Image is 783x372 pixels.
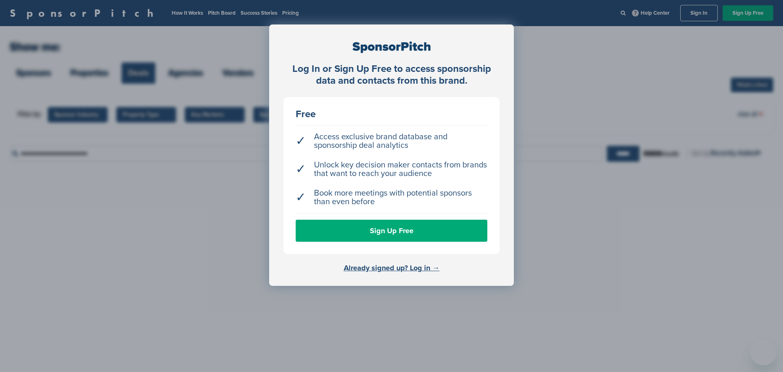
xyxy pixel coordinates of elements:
a: Already signed up? Log in → [344,263,440,272]
li: Book more meetings with potential sponsors than even before [296,185,487,210]
li: Unlock key decision maker contacts from brands that want to reach your audience [296,157,487,182]
span: ✓ [296,165,306,174]
iframe: Button to launch messaging window [750,339,776,365]
li: Access exclusive brand database and sponsorship deal analytics [296,129,487,154]
a: Sign Up Free [296,220,487,242]
div: Free [296,109,487,119]
span: ✓ [296,137,306,145]
span: ✓ [296,193,306,202]
div: Log In or Sign Up Free to access sponsorship data and contacts from this brand. [283,63,500,87]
